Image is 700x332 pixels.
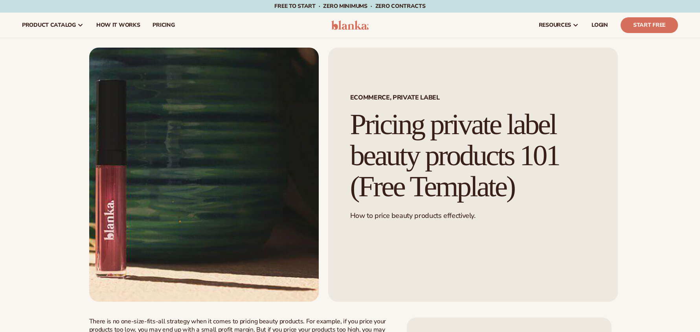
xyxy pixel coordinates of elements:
img: logo [331,20,369,30]
a: How It Works [90,13,147,38]
a: product catalog [16,13,90,38]
span: resources [539,22,571,28]
a: resources [533,13,585,38]
a: Start Free [621,17,678,33]
span: pricing [152,22,175,28]
span: How It Works [96,22,140,28]
img: A sleek Blanka lip gloss displayed outdoors against a vibrant green vase, surrounded by natural l... [89,48,319,302]
span: product catalog [22,22,76,28]
span: LOGIN [592,22,608,28]
a: pricing [146,13,181,38]
span: Free to start · ZERO minimums · ZERO contracts [274,2,425,10]
span: Ecommerce, Private Label [350,94,596,101]
h1: Pricing private label beauty products 101 (Free Template) [350,109,596,202]
a: LOGIN [585,13,614,38]
span: How to price beauty products effectively. [350,211,476,220]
